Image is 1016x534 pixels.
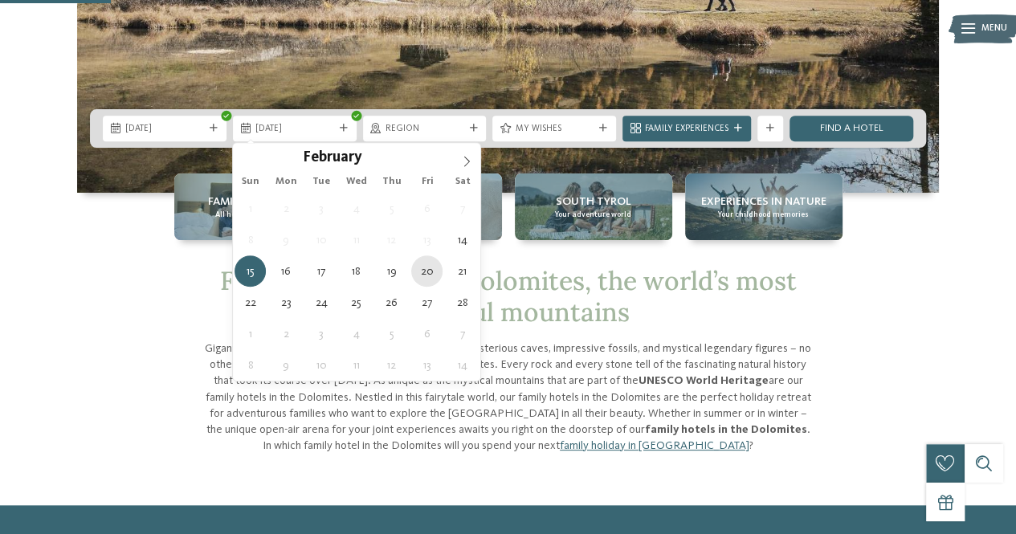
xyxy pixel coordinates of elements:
span: Mon [268,177,304,187]
span: March 14, 2026 [447,349,478,381]
span: February 11, 2026 [341,224,372,255]
span: March 8, 2026 [235,349,266,381]
span: February 8, 2026 [235,224,266,255]
span: Fri [410,177,445,187]
span: February 6, 2026 [411,193,443,224]
span: March 9, 2026 [270,349,301,381]
span: March 7, 2026 [447,318,478,349]
span: February 17, 2026 [305,255,337,287]
span: Familienhotels [208,194,297,210]
span: February 12, 2026 [376,224,407,255]
strong: UNESCO World Heritage [639,375,769,386]
p: Gigantic rock formations, crystal clear mountain lakes, mysterious caves, impressive fossils, and... [203,340,814,454]
span: March 13, 2026 [411,349,443,381]
span: February 13, 2026 [411,224,443,255]
span: March 3, 2026 [305,318,337,349]
a: family holiday in [GEOGRAPHIC_DATA] [560,440,749,451]
span: My wishes [515,123,594,136]
span: South Tyrol [556,194,631,210]
span: February 9, 2026 [270,224,301,255]
span: March 6, 2026 [411,318,443,349]
span: March 11, 2026 [341,349,372,381]
span: February 14, 2026 [447,224,478,255]
a: Family hotels in the Dolomites: Holidays in the realm of the Pale Mountains Experiences in nature... [685,173,843,240]
span: Thu [374,177,410,187]
span: [DATE] [125,123,204,136]
span: February 1, 2026 [235,193,266,224]
span: Your adventure world [555,210,631,220]
span: February 28, 2026 [447,287,478,318]
span: February 7, 2026 [447,193,478,224]
span: Experiences in nature [701,194,826,210]
span: All hotels at a glance [215,210,291,220]
span: Sat [445,177,480,187]
span: February 5, 2026 [376,193,407,224]
span: March 10, 2026 [305,349,337,381]
span: [DATE] [255,123,334,136]
a: Family hotels in the Dolomites: Holidays in the realm of the Pale Mountains South Tyrol Your adve... [515,173,672,240]
span: Wed [339,177,374,187]
span: February 15, 2026 [235,255,266,287]
span: February 4, 2026 [341,193,372,224]
a: Family hotels in the Dolomites: Holidays in the realm of the Pale Mountains Familienhotels All ho... [174,173,332,240]
span: Your childhood memories [718,210,809,220]
span: February 24, 2026 [305,287,337,318]
span: February 27, 2026 [411,287,443,318]
span: February 2, 2026 [270,193,301,224]
span: February 23, 2026 [270,287,301,318]
span: February 16, 2026 [270,255,301,287]
strong: family hotels in the Dolomites [645,424,807,435]
a: Find a hotel [790,116,913,141]
span: March 2, 2026 [270,318,301,349]
span: February 22, 2026 [235,287,266,318]
span: Family Experiences [645,123,728,136]
span: Family hotels in the Dolomites, the world’s most beautiful mountains [220,264,797,328]
span: February 21, 2026 [447,255,478,287]
span: March 4, 2026 [341,318,372,349]
span: Sun [233,177,268,187]
span: February 10, 2026 [305,224,337,255]
span: February 19, 2026 [376,255,407,287]
span: February 25, 2026 [341,287,372,318]
span: February [303,151,362,166]
span: February 18, 2026 [341,255,372,287]
span: February 20, 2026 [411,255,443,287]
input: Year [362,149,415,165]
span: February 3, 2026 [305,193,337,224]
span: March 1, 2026 [235,318,266,349]
span: March 5, 2026 [376,318,407,349]
span: Tue [304,177,339,187]
span: February 26, 2026 [376,287,407,318]
span: March 12, 2026 [376,349,407,381]
span: Region [386,123,464,136]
